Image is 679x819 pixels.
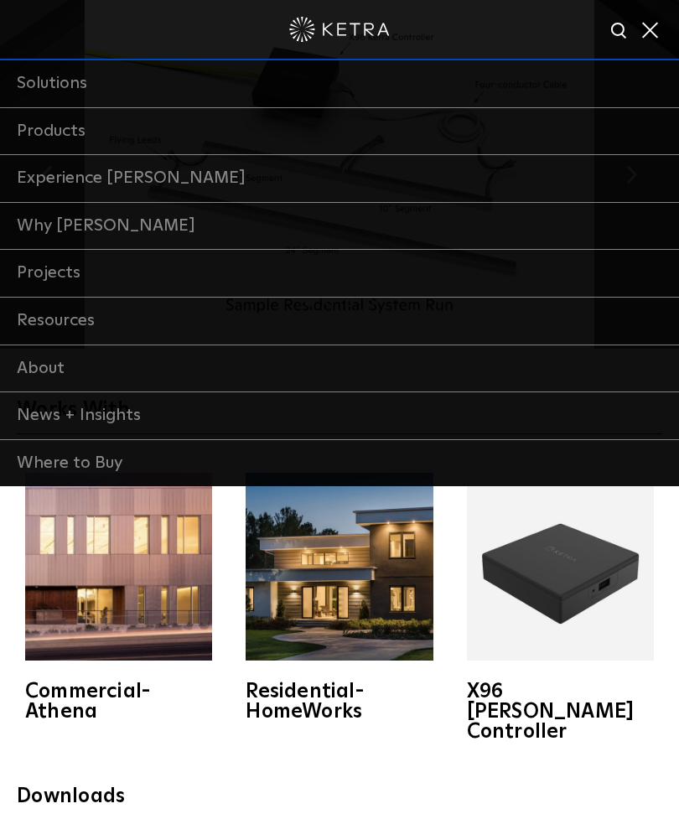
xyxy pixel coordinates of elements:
img: X96_Controller [467,473,654,660]
div: X96 [PERSON_NAME] Controller [467,682,654,742]
img: search icon [609,21,630,42]
img: homeworks_hero [246,473,433,660]
a: X96 [PERSON_NAME] Controller [459,473,662,741]
a: Residential- HomeWorks [237,473,441,721]
a: Commercial- Athena [17,473,220,721]
div: Commercial- Athena [25,682,212,722]
img: athena-square [25,473,212,660]
div: Residential- HomeWorks [246,682,433,722]
img: ketra-logo-2019-white [289,17,390,42]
